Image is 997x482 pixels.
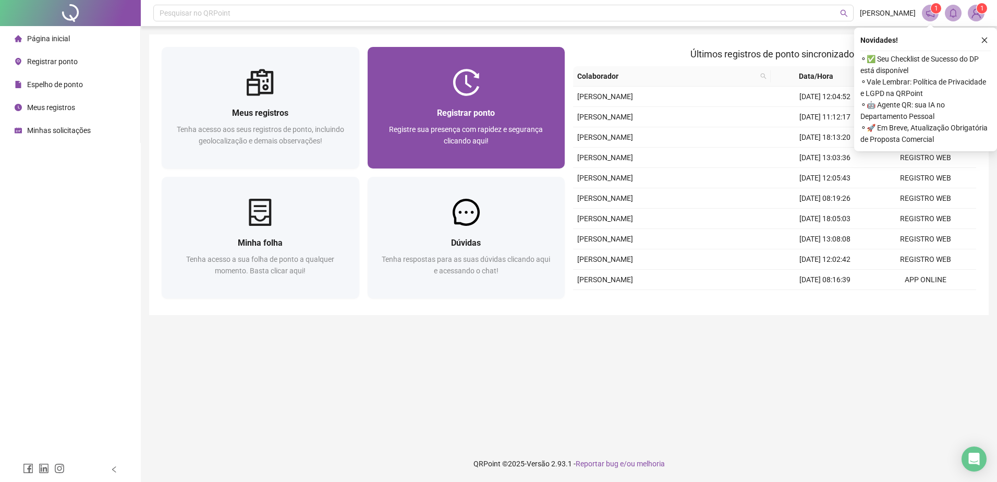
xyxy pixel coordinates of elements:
span: Data/Hora [775,70,857,82]
span: linkedin [39,463,49,474]
td: APP ONLINE [876,290,976,310]
span: [PERSON_NAME] [577,133,633,141]
td: [DATE] 18:05:03 [775,209,876,229]
sup: Atualize o seu contato no menu Meus Dados [977,3,987,14]
td: [DATE] 11:12:17 [775,107,876,127]
span: home [15,35,22,42]
td: [DATE] 18:13:20 [775,127,876,148]
span: instagram [54,463,65,474]
span: [PERSON_NAME] [577,113,633,121]
td: [DATE] 18:06:21 [775,290,876,310]
span: Versão [527,460,550,468]
td: REGISTRO WEB [876,188,976,209]
span: ⚬ 🚀 Em Breve, Atualização Obrigatória de Proposta Comercial [860,122,991,145]
sup: 1 [931,3,941,14]
td: [DATE] 12:05:43 [775,168,876,188]
span: schedule [15,127,22,134]
span: Tenha acesso a sua folha de ponto a qualquer momento. Basta clicar aqui! [186,255,334,275]
span: [PERSON_NAME] [577,275,633,284]
div: Open Intercom Messenger [962,447,987,472]
span: close [981,37,988,44]
span: left [111,466,118,473]
span: environment [15,58,22,65]
span: facebook [23,463,33,474]
span: search [840,9,848,17]
span: Minhas solicitações [27,126,91,135]
span: Espelho de ponto [27,80,83,89]
span: 1 [934,5,938,12]
span: Reportar bug e/ou melhoria [576,460,665,468]
td: REGISTRO WEB [876,209,976,229]
span: Registrar ponto [27,57,78,66]
th: Data/Hora [771,66,870,87]
span: Registre sua presença com rapidez e segurança clicando aqui! [389,125,543,145]
img: 90829 [968,5,984,21]
span: file [15,81,22,88]
a: Registrar pontoRegistre sua presença com rapidez e segurança clicando aqui! [368,47,565,168]
span: Meus registros [232,108,288,118]
span: [PERSON_NAME] [577,92,633,101]
span: search [760,73,767,79]
span: [PERSON_NAME] [577,235,633,243]
span: ⚬ Vale Lembrar: Política de Privacidade e LGPD na QRPoint [860,76,991,99]
span: Meus registros [27,103,75,112]
span: Últimos registros de ponto sincronizados [690,49,859,59]
span: Tenha acesso aos seus registros de ponto, incluindo geolocalização e demais observações! [177,125,344,145]
td: [DATE] 12:04:52 [775,87,876,107]
span: 1 [980,5,984,12]
td: REGISTRO WEB [876,168,976,188]
footer: QRPoint © 2025 - 2.93.1 - [141,445,997,482]
span: Novidades ! [860,34,898,46]
td: [DATE] 08:16:39 [775,270,876,290]
a: Meus registrosTenha acesso aos seus registros de ponto, incluindo geolocalização e demais observa... [162,47,359,168]
span: Página inicial [27,34,70,43]
span: [PERSON_NAME] [577,174,633,182]
td: APP ONLINE [876,270,976,290]
span: ⚬ ✅ Seu Checklist de Sucesso do DP está disponível [860,53,991,76]
span: Registrar ponto [437,108,495,118]
span: Colaborador [577,70,756,82]
span: bell [949,8,958,18]
span: [PERSON_NAME] [860,7,916,19]
span: Dúvidas [451,238,481,248]
a: Minha folhaTenha acesso a sua folha de ponto a qualquer momento. Basta clicar aqui! [162,177,359,298]
span: [PERSON_NAME] [577,255,633,263]
td: [DATE] 13:08:08 [775,229,876,249]
span: [PERSON_NAME] [577,153,633,162]
span: ⚬ 🤖 Agente QR: sua IA no Departamento Pessoal [860,99,991,122]
td: [DATE] 12:02:42 [775,249,876,270]
span: notification [926,8,935,18]
td: REGISTRO WEB [876,148,976,168]
td: REGISTRO WEB [876,229,976,249]
td: [DATE] 13:03:36 [775,148,876,168]
span: Tenha respostas para as suas dúvidas clicando aqui e acessando o chat! [382,255,550,275]
td: REGISTRO WEB [876,249,976,270]
span: Minha folha [238,238,283,248]
a: DúvidasTenha respostas para as suas dúvidas clicando aqui e acessando o chat! [368,177,565,298]
span: [PERSON_NAME] [577,214,633,223]
span: clock-circle [15,104,22,111]
td: [DATE] 08:19:26 [775,188,876,209]
span: search [758,68,769,84]
span: [PERSON_NAME] [577,194,633,202]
